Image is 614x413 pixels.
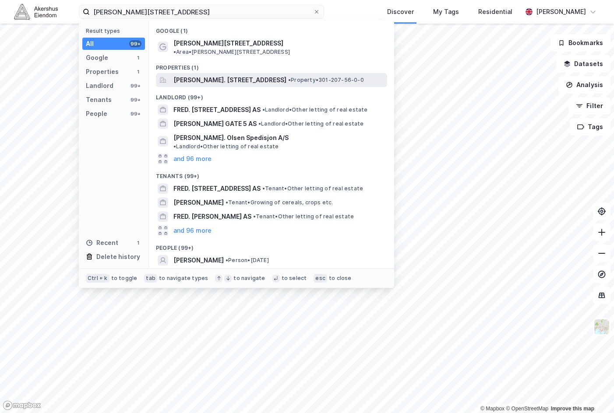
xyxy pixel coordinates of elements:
[173,49,290,56] span: Area • [PERSON_NAME][STREET_ADDRESS]
[14,4,58,19] img: akershus-eiendom-logo.9091f326c980b4bce74ccdd9f866810c.svg
[173,105,261,115] span: FRED. [STREET_ADDRESS] AS
[282,275,307,282] div: to select
[288,77,364,84] span: Property • 301-207-56-0-0
[506,406,548,412] a: OpenStreetMap
[149,21,394,36] div: Google (1)
[570,118,610,136] button: Tags
[86,66,119,77] div: Properties
[173,154,212,164] button: and 96 more
[173,133,289,143] span: [PERSON_NAME]. Olsen Spedisjon A/S
[226,199,228,206] span: •
[478,7,512,17] div: Residential
[173,143,176,150] span: •
[173,38,283,49] span: [PERSON_NAME][STREET_ADDRESS]
[149,238,394,253] div: People (99+)
[550,34,610,52] button: Bookmarks
[226,257,228,263] span: •
[90,5,313,18] input: Search by address, cadastre, landlords, tenants or people
[568,97,610,115] button: Filter
[262,106,368,113] span: Landlord • Other letting of real estate
[173,119,257,129] span: [PERSON_NAME] GATE 5 AS
[258,120,261,127] span: •
[129,82,141,89] div: 99+
[173,75,286,85] span: [PERSON_NAME]. [STREET_ADDRESS]
[86,38,94,49] div: All
[86,94,112,105] div: Tenants
[570,371,614,413] div: Kontrollprogram for chat
[149,87,394,103] div: Landlord (99+)
[86,108,107,119] div: People
[314,274,327,283] div: esc
[288,77,291,83] span: •
[226,257,269,264] span: Person • [DATE]
[129,110,141,117] div: 99+
[134,54,141,61] div: 1
[86,80,113,91] div: Landlord
[134,239,141,246] div: 1
[86,28,145,34] div: Result types
[387,7,414,17] div: Discover
[551,406,594,412] a: Improve this map
[593,318,610,335] img: Z
[96,252,140,262] div: Delete history
[134,68,141,75] div: 1
[173,225,212,236] button: and 96 more
[433,7,459,17] div: My Tags
[159,275,208,282] div: to navigate types
[253,213,256,220] span: •
[144,274,157,283] div: tab
[86,274,109,283] div: Ctrl + k
[129,96,141,103] div: 99+
[233,275,265,282] div: to navigate
[173,197,224,208] span: [PERSON_NAME]
[149,57,394,73] div: Properties (1)
[258,120,364,127] span: Landlord • Other letting of real estate
[536,7,586,17] div: [PERSON_NAME]
[111,275,138,282] div: to toggle
[3,400,41,410] a: Mapbox homepage
[556,55,610,73] button: Datasets
[173,143,279,150] span: Landlord • Other letting of real estate
[86,52,108,63] div: Google
[86,238,118,248] div: Recent
[329,275,352,282] div: to close
[129,40,141,47] div: 99+
[262,106,265,113] span: •
[558,76,610,94] button: Analysis
[480,406,505,412] a: Mapbox
[149,166,394,182] div: Tenants (99+)
[253,213,354,220] span: Tenant • Other letting of real estate
[570,371,614,413] iframe: Chat Widget
[262,185,363,192] span: Tenant • Other letting of real estate
[262,185,265,192] span: •
[173,255,224,266] span: [PERSON_NAME]
[173,183,261,194] span: FRED. [STREET_ADDRESS] AS
[226,199,333,206] span: Tenant • Growing of cereals, crops etc.
[173,211,251,222] span: FRED. [PERSON_NAME] AS
[173,49,176,55] span: •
